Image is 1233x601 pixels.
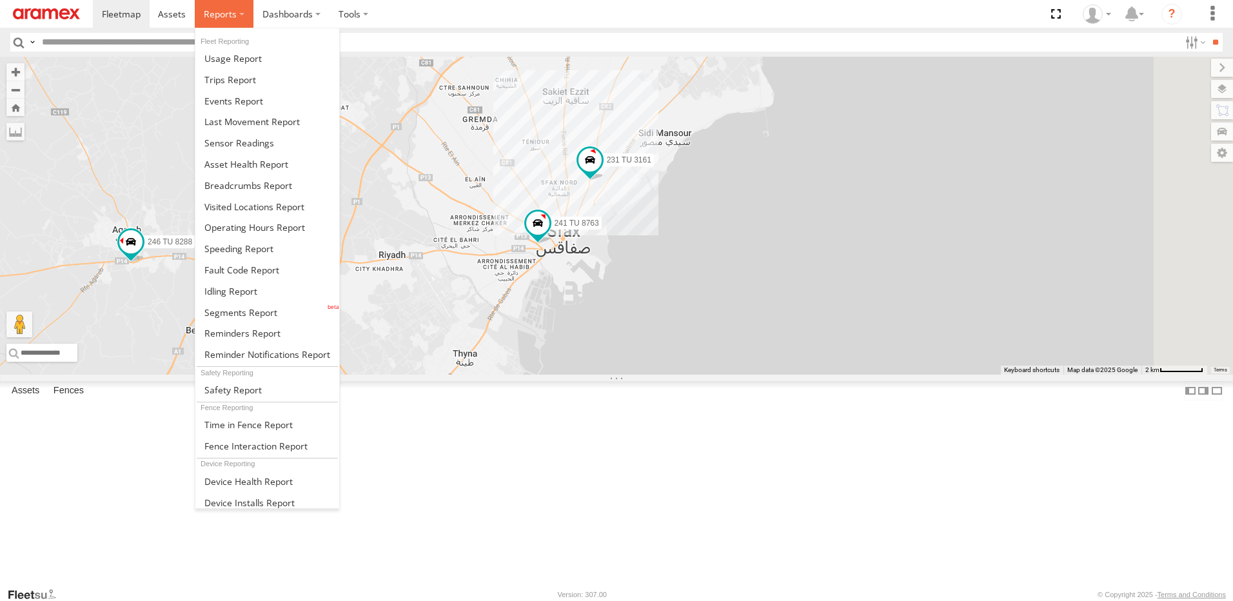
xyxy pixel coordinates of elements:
[7,588,66,601] a: Visit our Website
[195,379,339,400] a: Safety Report
[1184,381,1197,400] label: Dock Summary Table to the Left
[1210,381,1223,400] label: Hide Summary Table
[195,175,339,196] a: Breadcrumbs Report
[1197,381,1210,400] label: Dock Summary Table to the Right
[1141,366,1207,375] button: Map Scale: 2 km per 64 pixels
[1078,5,1116,24] div: Ahmed Khanfir
[195,196,339,217] a: Visited Locations Report
[6,99,25,116] button: Zoom Home
[6,311,32,337] button: Drag Pegman onto the map to open Street View
[5,382,46,400] label: Assets
[47,382,90,400] label: Fences
[195,471,339,492] a: Device Health Report
[1145,366,1159,373] span: 2 km
[195,69,339,90] a: Trips Report
[1067,366,1138,373] span: Map data ©2025 Google
[1180,33,1208,52] label: Search Filter Options
[1158,591,1226,598] a: Terms and Conditions
[195,90,339,112] a: Full Events Report
[195,414,339,435] a: Time in Fences Report
[195,492,339,513] a: Device Installs Report
[558,591,607,598] div: Version: 307.00
[195,323,339,344] a: Reminders Report
[148,237,192,246] span: 246 TU 8288
[195,48,339,69] a: Usage Report
[195,111,339,132] a: Last Movement Report
[1004,366,1060,375] button: Keyboard shortcuts
[1211,144,1233,162] label: Map Settings
[1098,591,1226,598] div: © Copyright 2025 -
[195,132,339,153] a: Sensor Readings
[195,281,339,302] a: Idling Report
[1161,4,1182,25] i: ?
[555,219,599,228] span: 241 TU 8763
[6,81,25,99] button: Zoom out
[27,33,37,52] label: Search Query
[195,238,339,259] a: Fleet Speed Report
[6,63,25,81] button: Zoom in
[195,259,339,281] a: Fault Code Report
[6,123,25,141] label: Measure
[195,435,339,457] a: Fence Interaction Report
[607,155,651,164] span: 231 TU 3161
[195,217,339,238] a: Asset Operating Hours Report
[1214,368,1227,373] a: Terms (opens in new tab)
[195,302,339,323] a: Segments Report
[195,153,339,175] a: Asset Health Report
[195,344,339,365] a: Service Reminder Notifications Report
[13,8,80,19] img: aramex-logo.svg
